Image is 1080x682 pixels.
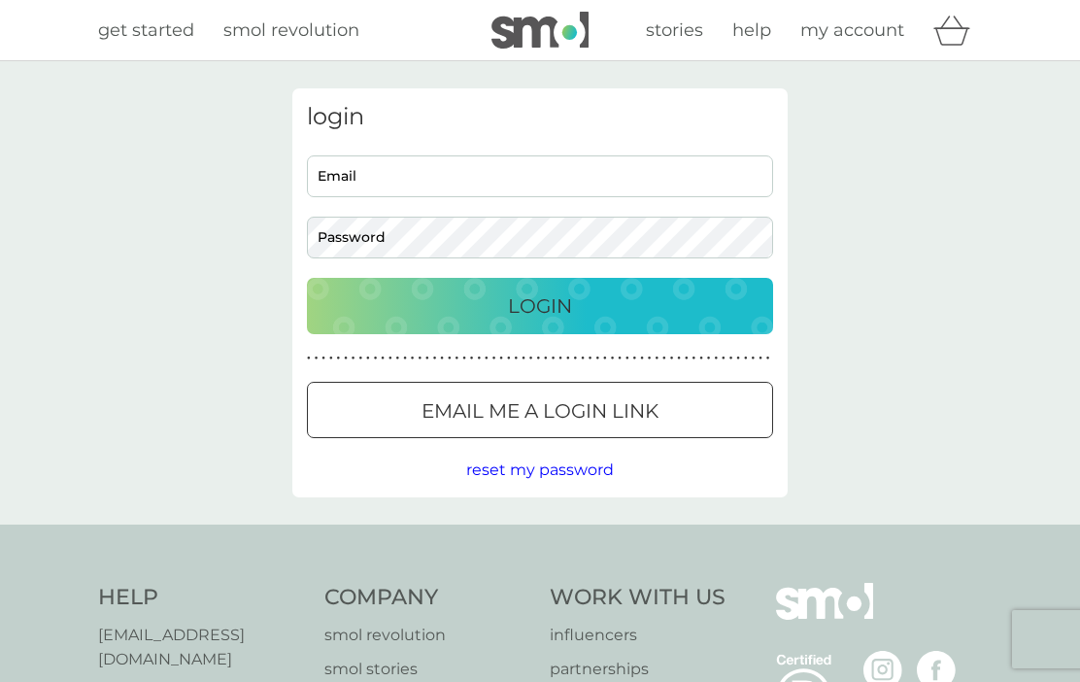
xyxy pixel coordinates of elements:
[466,460,614,479] span: reset my password
[98,583,305,613] h4: Help
[732,17,771,45] a: help
[499,354,503,363] p: ●
[625,354,629,363] p: ●
[324,657,531,682] a: smol stories
[492,354,496,363] p: ●
[307,103,773,131] h3: login
[550,657,726,682] a: partnerships
[433,354,437,363] p: ●
[677,354,681,363] p: ●
[933,11,982,50] div: basket
[603,354,607,363] p: ●
[729,354,733,363] p: ●
[337,354,341,363] p: ●
[759,354,762,363] p: ●
[448,354,452,363] p: ●
[646,19,703,41] span: stories
[477,354,481,363] p: ●
[776,583,873,649] img: smol
[425,354,429,363] p: ●
[307,354,311,363] p: ●
[223,19,359,41] span: smol revolution
[388,354,392,363] p: ●
[736,354,740,363] p: ●
[98,19,194,41] span: get started
[374,354,378,363] p: ●
[366,354,370,363] p: ●
[670,354,674,363] p: ●
[466,458,614,483] button: reset my password
[589,354,592,363] p: ●
[470,354,474,363] p: ●
[381,354,385,363] p: ●
[358,354,362,363] p: ●
[662,354,666,363] p: ●
[223,17,359,45] a: smol revolution
[692,354,696,363] p: ●
[352,354,355,363] p: ●
[611,354,615,363] p: ●
[646,17,703,45] a: stories
[329,354,333,363] p: ●
[307,278,773,334] button: Login
[618,354,622,363] p: ●
[307,382,773,438] button: Email me a login link
[552,354,556,363] p: ●
[752,354,756,363] p: ●
[640,354,644,363] p: ●
[462,354,466,363] p: ●
[529,354,533,363] p: ●
[456,354,459,363] p: ●
[440,354,444,363] p: ●
[321,354,325,363] p: ●
[550,623,726,648] a: influencers
[418,354,422,363] p: ●
[550,583,726,613] h4: Work With Us
[744,354,748,363] p: ●
[699,354,703,363] p: ●
[566,354,570,363] p: ●
[508,290,572,322] p: Login
[98,623,305,672] a: [EMAIL_ADDRESS][DOMAIN_NAME]
[98,17,194,45] a: get started
[411,354,415,363] p: ●
[507,354,511,363] p: ●
[536,354,540,363] p: ●
[648,354,652,363] p: ●
[800,17,904,45] a: my account
[574,354,578,363] p: ●
[522,354,525,363] p: ●
[707,354,711,363] p: ●
[544,354,548,363] p: ●
[396,354,400,363] p: ●
[581,354,585,363] p: ●
[422,395,658,426] p: Email me a login link
[315,354,319,363] p: ●
[685,354,689,363] p: ●
[558,354,562,363] p: ●
[403,354,407,363] p: ●
[633,354,637,363] p: ●
[324,623,531,648] a: smol revolution
[595,354,599,363] p: ●
[344,354,348,363] p: ●
[722,354,726,363] p: ●
[485,354,489,363] p: ●
[655,354,658,363] p: ●
[515,354,519,363] p: ●
[714,354,718,363] p: ●
[800,19,904,41] span: my account
[491,12,589,49] img: smol
[766,354,770,363] p: ●
[732,19,771,41] span: help
[324,583,531,613] h4: Company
